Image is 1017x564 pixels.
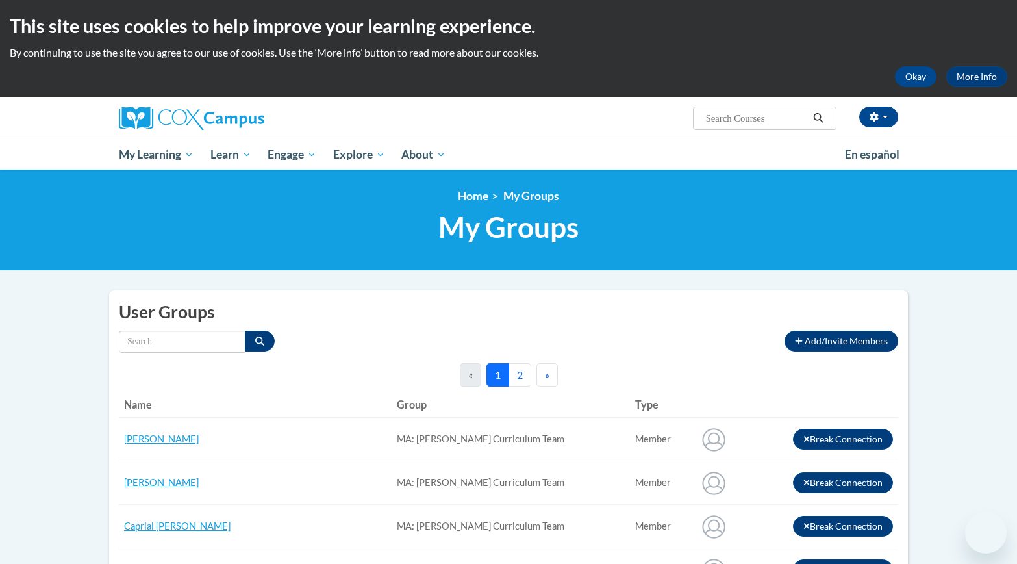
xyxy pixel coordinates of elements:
button: Account Settings [859,107,898,127]
a: About [394,140,455,170]
td: Connected user for connection: MA: Milton Curriculum Team [630,418,692,461]
td: MA: [PERSON_NAME] Curriculum Team [392,418,631,461]
td: MA: [PERSON_NAME] Curriculum Team [392,505,631,548]
span: Engage [268,147,316,162]
a: Learn [202,140,260,170]
span: My Groups [503,189,559,203]
a: En español [836,141,908,168]
span: About [401,147,446,162]
h2: This site uses cookies to help improve your learning experience. [10,13,1007,39]
td: Connected user for connection: MA: Milton Curriculum Team [630,461,692,505]
a: [PERSON_NAME] [124,477,199,488]
a: [PERSON_NAME] [124,433,199,444]
button: Search [245,331,275,352]
button: Okay [895,66,936,87]
h2: User Groups [119,300,898,324]
span: Learn [210,147,251,162]
img: Caprial Cassidy [697,510,730,543]
span: En español [845,147,899,161]
input: Search Courses [705,110,809,126]
a: Caprial [PERSON_NAME] [124,520,231,532]
input: Search by name [119,331,245,353]
span: Add/Invite Members [805,335,888,346]
img: Cox Campus [119,107,264,130]
td: Connected user for connection: MA: Milton Curriculum Team [630,505,692,548]
img: Andy Young [697,423,730,455]
span: » [545,368,549,381]
a: Explore [325,140,394,170]
button: Add/Invite Members [785,331,898,352]
button: Next [536,363,558,387]
span: Explore [333,147,385,162]
button: 2 [509,363,531,387]
a: More Info [946,66,1007,87]
button: 1 [486,363,509,387]
span: My Learning [119,147,194,162]
img: Bernadette Butler [697,467,730,499]
th: Name [119,392,392,418]
div: Main menu [99,140,918,170]
iframe: Button to launch messaging window [965,512,1007,554]
p: By continuing to use the site you agree to our use of cookies. Use the ‘More info’ button to read... [10,45,1007,60]
span: My Groups [438,210,579,244]
a: Home [458,189,488,203]
button: Break Connection [793,472,894,493]
a: My Learning [110,140,202,170]
button: Break Connection [793,429,894,450]
nav: Pagination Navigation [460,363,558,387]
th: Type [630,392,692,418]
th: Group [392,392,631,418]
a: Engage [259,140,325,170]
button: Search [809,110,828,126]
button: Break Connection [793,516,894,537]
td: MA: [PERSON_NAME] Curriculum Team [392,461,631,505]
